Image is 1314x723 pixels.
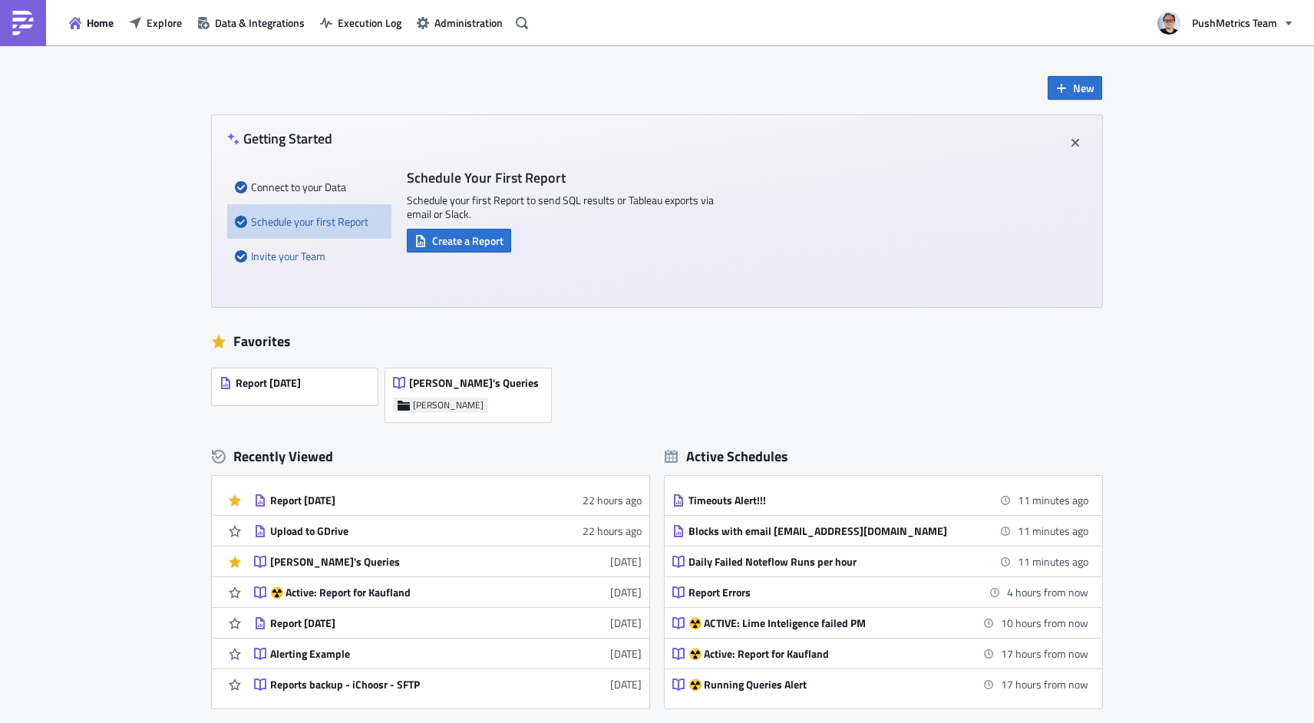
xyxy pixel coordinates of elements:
[688,524,957,538] div: Blocks with email [EMAIL_ADDRESS][DOMAIN_NAME]
[688,586,957,599] div: Report Errors
[413,399,484,411] span: [PERSON_NAME]
[1018,523,1088,539] time: 2025-10-11 14:00
[236,376,301,390] span: Report [DATE]
[235,239,384,273] div: Invite your Team
[610,584,642,600] time: 2025-09-23T06:55:14Z
[610,676,642,692] time: 2025-07-29T07:59:16Z
[688,647,957,661] div: ☢️ Active: Report for Kaufland
[270,647,539,661] div: Alerting Example
[1018,492,1088,508] time: 2025-10-11 14:00
[312,11,409,35] button: Execution Log
[672,577,1088,607] a: Report Errors4 hours from now
[1001,615,1088,631] time: 2025-10-12 00:00
[147,15,182,31] span: Explore
[270,494,539,507] div: Report [DATE]
[434,15,503,31] span: Administration
[672,669,1088,699] a: ☢️ Running Queries Alert17 hours from now
[409,11,510,35] button: Administration
[61,11,121,35] button: Home
[212,361,385,422] a: Report [DATE]
[254,577,642,607] a: ☢️ Active: Report for Kaufland[DATE]
[385,361,559,422] a: [PERSON_NAME]'s Queries[PERSON_NAME]
[610,615,642,631] time: 2025-08-25T16:58:12Z
[583,492,642,508] time: 2025-10-10T13:47:20Z
[688,494,957,507] div: Timeouts Alert!!!
[672,485,1088,515] a: Timeouts Alert!!!11 minutes ago
[407,170,714,186] h4: Schedule Your First Report
[688,555,957,569] div: Daily Failed Noteflow Runs per hour
[688,616,957,630] div: ☢️ ACTIVE: Lime Inteligence failed PM
[254,516,642,546] a: Upload to GDrive22 hours ago
[235,170,384,204] div: Connect to your Data
[270,555,539,569] div: [PERSON_NAME]'s Queries
[254,639,642,669] a: Alerting Example[DATE]
[409,376,539,390] span: [PERSON_NAME]'s Queries
[11,11,35,35] img: PushMetrics
[688,678,957,692] div: ☢️ Running Queries Alert
[672,546,1088,576] a: Daily Failed Noteflow Runs per hour11 minutes ago
[254,608,642,638] a: Report [DATE][DATE]
[1148,6,1302,40] button: PushMetrics Team
[212,330,1102,353] div: Favorites
[672,639,1088,669] a: ☢️ Active: Report for Kaufland17 hours from now
[270,524,539,538] div: Upload to GDrive
[270,586,539,599] div: ☢️ Active: Report for Kaufland
[610,645,642,662] time: 2025-07-30T11:31:21Z
[215,15,305,31] span: Data & Integrations
[1048,76,1102,100] button: New
[121,11,190,35] button: Explore
[190,11,312,35] button: Data & Integrations
[1073,80,1094,96] span: New
[212,445,649,468] div: Recently Viewed
[610,553,642,569] time: 2025-09-23T06:56:09Z
[227,130,332,147] h4: Getting Started
[87,15,114,31] span: Home
[254,669,642,699] a: Reports backup - iChoosr - SFTP[DATE]
[254,546,642,576] a: [PERSON_NAME]'s Queries[DATE]
[1018,553,1088,569] time: 2025-10-11 14:00
[270,678,539,692] div: Reports backup - iChoosr - SFTP
[1001,645,1088,662] time: 2025-10-12 07:00
[270,616,539,630] div: Report [DATE]
[407,193,714,221] p: Schedule your first Report to send SQL results or Tableau exports via email or Slack.
[1007,584,1088,600] time: 2025-10-11 18:00
[672,516,1088,546] a: Blocks with email [EMAIL_ADDRESS][DOMAIN_NAME]11 minutes ago
[665,447,788,465] div: Active Schedules
[407,229,511,253] button: Create a Report
[1001,676,1088,692] time: 2025-10-12 07:00
[254,485,642,515] a: Report [DATE]22 hours ago
[235,204,384,239] div: Schedule your first Report
[338,15,401,31] span: Execution Log
[432,233,503,249] span: Create a Report
[583,523,642,539] time: 2025-10-10T13:46:50Z
[1192,15,1277,31] span: PushMetrics Team
[672,608,1088,638] a: ☢️ ACTIVE: Lime Inteligence failed PM10 hours from now
[1156,10,1182,36] img: Avatar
